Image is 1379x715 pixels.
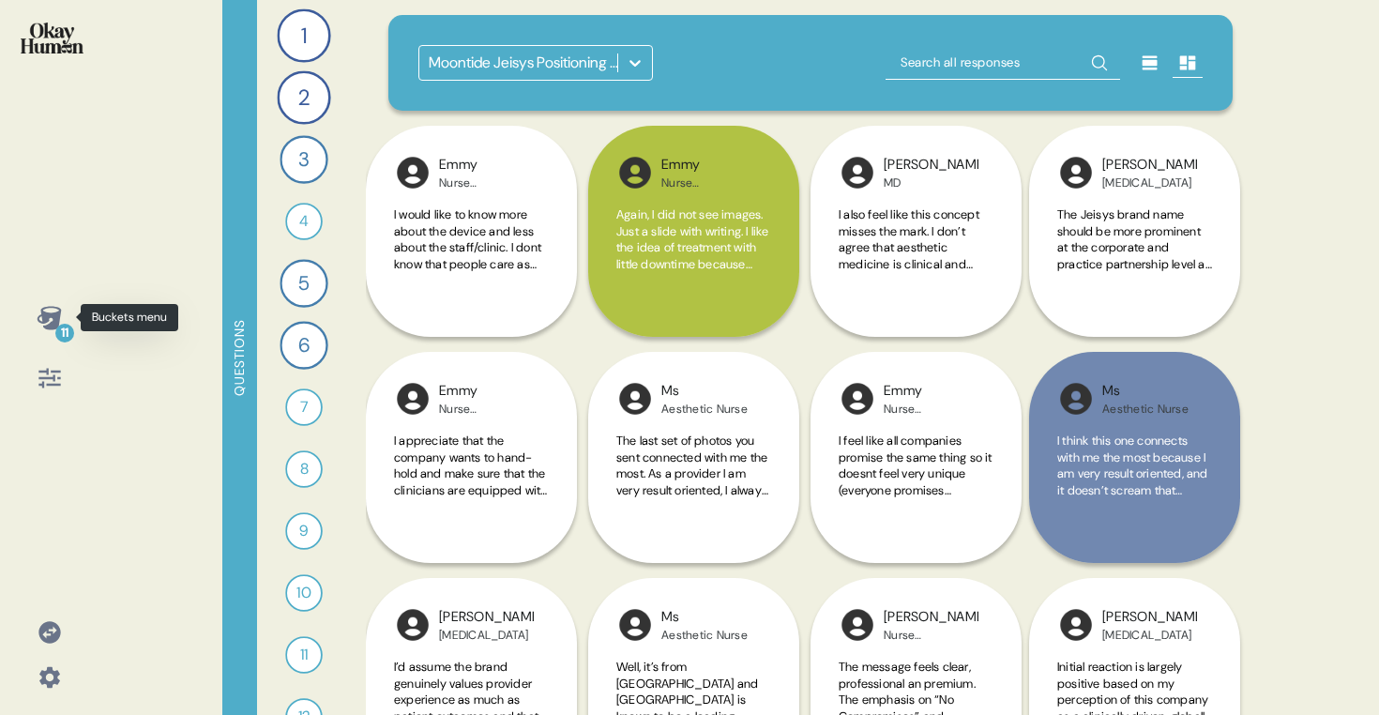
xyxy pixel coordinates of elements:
[1102,628,1197,643] div: [MEDICAL_DATA]
[839,206,992,486] span: I also feel like this concept misses the mark. I don’t agree that aesthetic medicine is clinical ...
[280,135,327,183] div: 3
[21,23,83,53] img: okayhuman.3b1b6348.png
[661,381,748,402] div: Ms
[616,606,654,644] img: l1ibTKarBSWXLOhlfT5LxFP+OttMJpPJZDKZTCbz9PgHEggSPYjZSwEAAAAASUVORK5CYII=
[285,203,323,240] div: 4
[439,155,534,175] div: Emmy
[886,46,1120,80] input: Search all responses
[439,402,534,417] div: Nurse Practitioner
[839,606,876,644] img: l1ibTKarBSWXLOhlfT5LxFP+OttMJpPJZDKZTCbz9PgHEggSPYjZSwEAAAAASUVORK5CYII=
[1057,154,1095,191] img: l1ibTKarBSWXLOhlfT5LxFP+OttMJpPJZDKZTCbz9PgHEggSPYjZSwEAAAAASUVORK5CYII=
[839,380,876,418] img: l1ibTKarBSWXLOhlfT5LxFP+OttMJpPJZDKZTCbz9PgHEggSPYjZSwEAAAAASUVORK5CYII=
[1057,206,1212,519] span: The Jeisys brand name should be more prominent at the corporate and practice partnership level as...
[661,175,756,190] div: Nurse Practitioner
[1057,606,1095,644] img: l1ibTKarBSWXLOhlfT5LxFP+OttMJpPJZDKZTCbz9PgHEggSPYjZSwEAAAAASUVORK5CYII=
[394,206,546,535] span: I would like to know more about the device and less about the staff/clinic. I dont know that peop...
[394,606,432,644] img: l1ibTKarBSWXLOhlfT5LxFP+OttMJpPJZDKZTCbz9PgHEggSPYjZSwEAAAAASUVORK5CYII=
[1102,175,1197,190] div: [MEDICAL_DATA]
[285,450,323,488] div: 8
[661,607,748,628] div: Ms
[661,155,756,175] div: Emmy
[616,380,654,418] img: l1ibTKarBSWXLOhlfT5LxFP+OttMJpPJZDKZTCbz9PgHEggSPYjZSwEAAAAASUVORK5CYII=
[661,628,748,643] div: Aesthetic Nurse
[884,175,978,190] div: MD
[884,607,978,628] div: [PERSON_NAME]
[429,52,619,74] div: Moontide Jeisys Positioning Research ([DATE])
[439,607,534,628] div: [PERSON_NAME]
[55,324,74,342] div: 11
[839,433,993,662] span: I feel like all companies promise the same thing so it doesnt feel very unique (everyone promises...
[280,321,327,369] div: 6
[839,154,876,191] img: l1ibTKarBSWXLOhlfT5LxFP+OttMJpPJZDKZTCbz9PgHEggSPYjZSwEAAAAASUVORK5CYII=
[1057,433,1208,647] span: I think this one connects with me the most because I am very result oriented, and it doesn’t scre...
[1102,607,1197,628] div: [PERSON_NAME]
[616,154,654,191] img: l1ibTKarBSWXLOhlfT5LxFP+OttMJpPJZDKZTCbz9PgHEggSPYjZSwEAAAAASUVORK5CYII=
[394,154,432,191] img: l1ibTKarBSWXLOhlfT5LxFP+OttMJpPJZDKZTCbz9PgHEggSPYjZSwEAAAAASUVORK5CYII=
[439,381,534,402] div: Emmy
[1057,380,1095,418] img: l1ibTKarBSWXLOhlfT5LxFP+OttMJpPJZDKZTCbz9PgHEggSPYjZSwEAAAAASUVORK5CYII=
[1102,402,1189,417] div: Aesthetic Nurse
[616,433,770,695] span: The last set of photos you sent connected with me the most. As a provider I am very result orient...
[81,304,178,331] div: Buckets menu
[285,636,323,674] div: 11
[285,388,323,426] div: 7
[884,381,978,402] div: Emmy
[439,175,534,190] div: Nurse Practitioner
[884,402,978,417] div: Nurse Practitioner
[884,628,978,643] div: Nurse Practitioner
[1102,155,1197,175] div: [PERSON_NAME]
[1102,381,1189,402] div: Ms
[285,512,323,550] div: 9
[884,155,978,175] div: [PERSON_NAME]
[277,8,330,62] div: 1
[616,206,771,502] span: Again, I did not see images. Just a slide with writing. I like the idea of treatment with little ...
[439,628,534,643] div: [MEDICAL_DATA]
[285,574,323,612] div: 10
[394,380,432,418] img: l1ibTKarBSWXLOhlfT5LxFP+OttMJpPJZDKZTCbz9PgHEggSPYjZSwEAAAAASUVORK5CYII=
[277,70,330,124] div: 2
[280,259,327,307] div: 5
[661,402,748,417] div: Aesthetic Nurse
